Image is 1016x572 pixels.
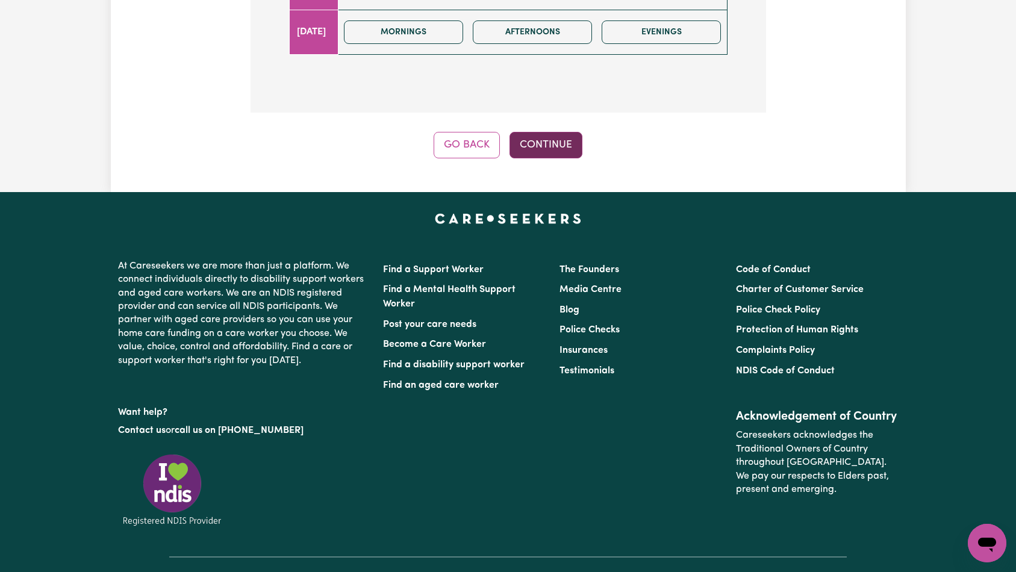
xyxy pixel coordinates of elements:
[435,214,581,223] a: Careseekers home page
[559,285,622,294] a: Media Centre
[602,20,721,44] button: Evenings
[968,524,1006,562] iframe: Button to launch messaging window
[559,366,614,376] a: Testimonials
[289,10,338,54] td: [DATE]
[118,401,369,419] p: Want help?
[344,20,463,44] button: Mornings
[118,419,369,442] p: or
[736,325,858,335] a: Protection of Human Rights
[118,255,369,372] p: At Careseekers we are more than just a platform. We connect individuals directly to disability su...
[736,305,820,315] a: Police Check Policy
[175,426,304,435] a: call us on [PHONE_NUMBER]
[383,360,525,370] a: Find a disability support worker
[736,409,898,424] h2: Acknowledgement of Country
[118,452,226,527] img: Registered NDIS provider
[736,346,815,355] a: Complaints Policy
[383,320,476,329] a: Post your care needs
[559,346,608,355] a: Insurances
[383,285,516,309] a: Find a Mental Health Support Worker
[559,265,619,275] a: The Founders
[383,340,486,349] a: Become a Care Worker
[383,265,484,275] a: Find a Support Worker
[736,366,835,376] a: NDIS Code of Conduct
[118,426,166,435] a: Contact us
[736,424,898,501] p: Careseekers acknowledges the Traditional Owners of Country throughout [GEOGRAPHIC_DATA]. We pay o...
[736,265,811,275] a: Code of Conduct
[383,381,499,390] a: Find an aged care worker
[559,325,620,335] a: Police Checks
[736,285,864,294] a: Charter of Customer Service
[473,20,592,44] button: Afternoons
[510,132,582,158] button: Continue
[559,305,579,315] a: Blog
[434,132,500,158] button: Go Back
